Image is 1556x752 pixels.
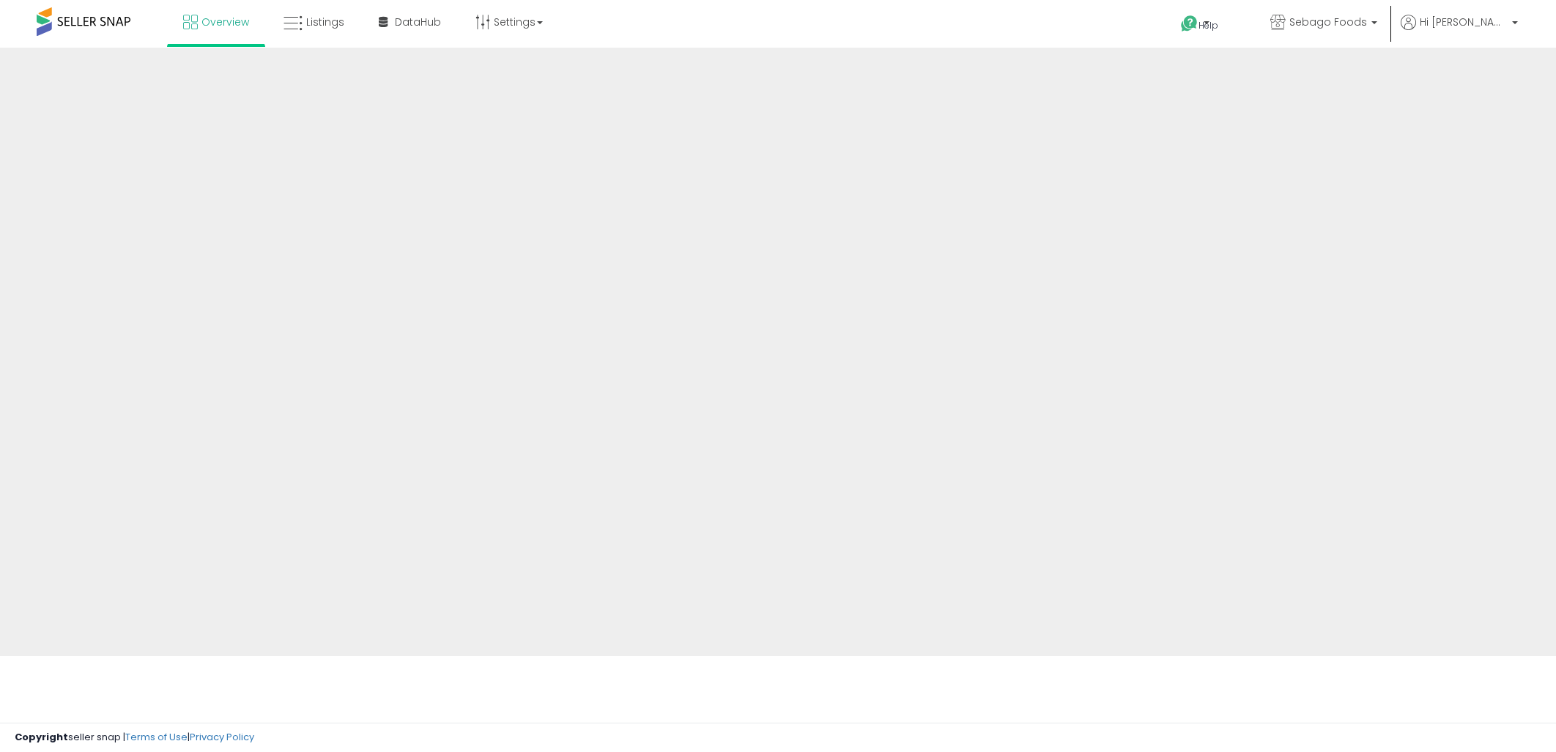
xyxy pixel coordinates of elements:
[1289,15,1367,29] span: Sebago Foods
[306,15,344,29] span: Listings
[1420,15,1508,29] span: Hi [PERSON_NAME]
[395,15,441,29] span: DataHub
[1401,15,1518,48] a: Hi [PERSON_NAME]
[1180,15,1199,33] i: Get Help
[1169,4,1247,48] a: Help
[201,15,249,29] span: Overview
[1199,19,1218,32] span: Help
